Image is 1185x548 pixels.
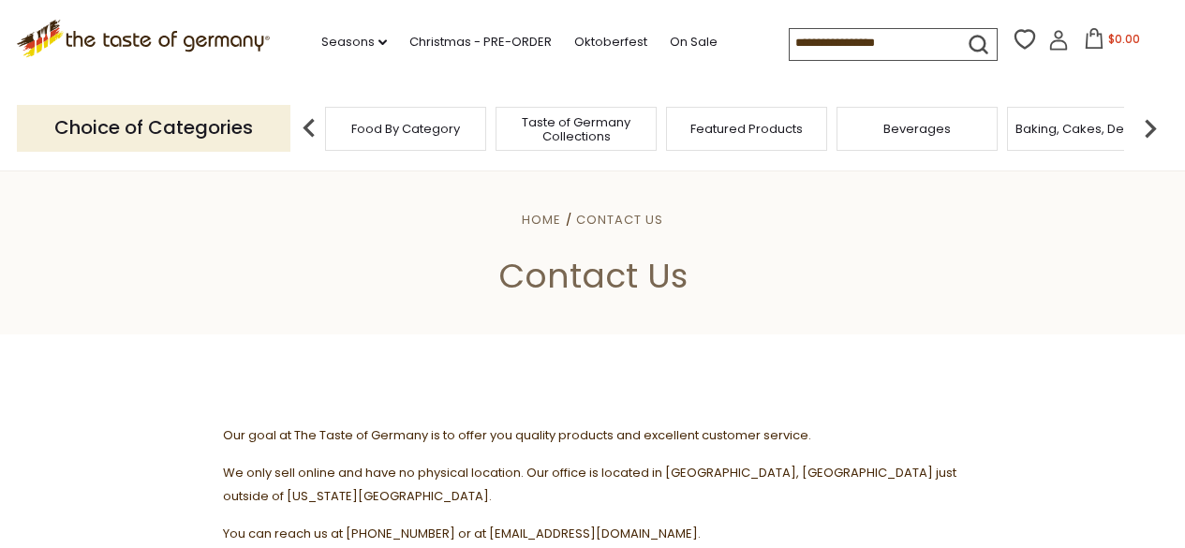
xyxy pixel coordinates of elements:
[321,32,387,52] a: Seasons
[1015,122,1161,136] a: Baking, Cakes, Desserts
[690,122,803,136] a: Featured Products
[1073,28,1152,56] button: $0.00
[501,115,651,143] a: Taste of Germany Collections
[17,105,290,151] p: Choice of Categories
[290,110,328,147] img: previous arrow
[522,211,561,229] a: Home
[223,426,811,444] span: Our goal at The Taste of Germany is to offer you quality products and excellent customer service.
[351,122,460,136] a: Food By Category
[58,255,1127,297] h1: Contact Us
[409,32,552,52] a: Christmas - PRE-ORDER
[223,464,956,505] span: We only sell online and have no physical location. Our office is located in [GEOGRAPHIC_DATA], [G...
[576,211,663,229] a: Contact Us
[574,32,647,52] a: Oktoberfest
[223,525,701,542] span: You can reach us at [PHONE_NUMBER] or at [EMAIL_ADDRESS][DOMAIN_NAME].
[883,122,951,136] a: Beverages
[1108,31,1140,47] span: $0.00
[1132,110,1169,147] img: next arrow
[670,32,718,52] a: On Sale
